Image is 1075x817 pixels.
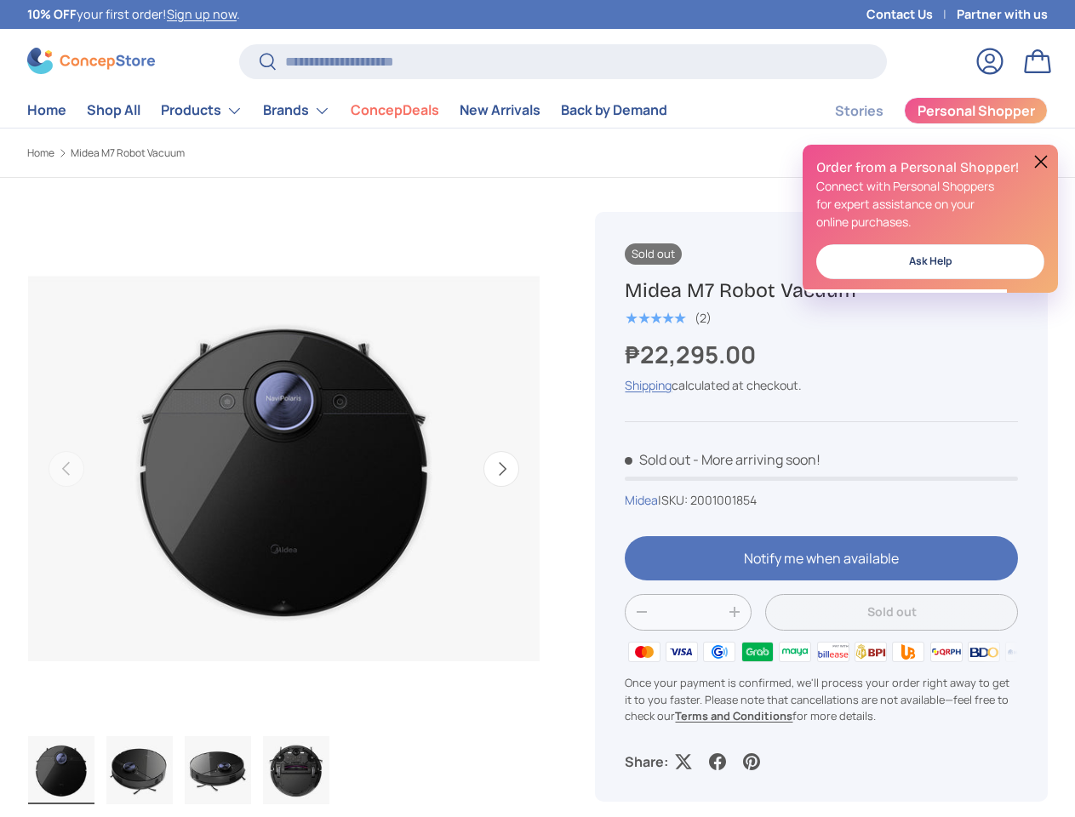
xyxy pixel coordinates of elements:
[625,675,1018,724] p: Once your payment is confirmed, we'll process your order right away to get it to you faster. Plea...
[816,158,1044,177] h2: Order from a Personal Shopper!
[625,311,685,326] div: 5.0 out of 5.0 stars
[263,94,330,128] a: Brands
[816,244,1044,279] a: Ask Help
[835,94,883,128] a: Stories
[625,376,1018,394] div: calculated at checkout.
[814,639,851,665] img: billease
[625,492,658,508] a: Midea
[700,639,738,665] img: gcash
[866,5,957,24] a: Contact Us
[675,708,792,723] a: Terms and Conditions
[27,48,155,74] img: ConcepStore
[27,94,667,128] nav: Primary
[794,94,1048,128] nav: Secondary
[27,146,568,161] nav: Breadcrumbs
[27,94,66,127] a: Home
[816,177,1044,231] p: Connect with Personal Shoppers for expert assistance on your online purchases.
[765,594,1018,631] button: Sold out
[71,148,185,158] a: Midea M7 Robot Vacuum
[625,338,760,370] strong: ₱22,295.00
[167,6,237,22] a: Sign up now
[625,277,1018,303] h1: Midea M7 Robot Vacuum
[263,736,329,804] img: Midea M7 Robot Vacuum
[625,639,662,665] img: master
[561,94,667,127] a: Back by Demand
[889,639,927,665] img: ubp
[625,751,668,772] p: Share:
[852,639,889,665] img: bpi
[151,94,253,128] summary: Products
[87,94,140,127] a: Shop All
[185,736,251,804] img: Midea M7 Robot Vacuum
[27,6,77,22] strong: 10% OFF
[658,492,757,508] span: |
[625,310,685,327] span: ★★★★★
[625,243,682,265] span: Sold out
[965,639,1003,665] img: bdo
[1003,639,1040,665] img: metrobank
[460,94,540,127] a: New Arrivals
[904,97,1048,124] a: Personal Shopper
[27,5,240,24] p: your first order! .
[663,639,700,665] img: visa
[27,212,540,809] media-gallery: Gallery Viewer
[27,148,54,158] a: Home
[690,492,757,508] span: 2001001854
[625,377,672,393] a: Shipping
[351,94,439,127] a: ConcepDeals
[106,736,173,804] img: Midea M7 Robot Vacuum
[161,94,243,128] a: Products
[957,5,1048,24] a: Partner with us
[918,104,1035,117] span: Personal Shopper
[739,639,776,665] img: grabpay
[695,311,712,324] div: (2)
[776,639,814,665] img: maya
[253,94,340,128] summary: Brands
[625,450,690,469] span: Sold out
[28,736,94,804] img: Midea M7 Robot Vacuum
[927,639,964,665] img: qrph
[661,492,688,508] span: SKU:
[625,307,711,326] a: 5.0 out of 5.0 stars (2)
[693,450,821,469] p: - More arriving soon!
